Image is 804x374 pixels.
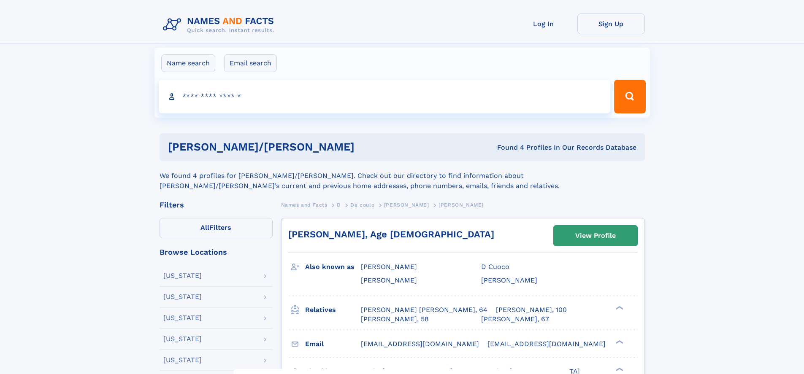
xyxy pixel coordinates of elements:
[361,276,417,284] span: [PERSON_NAME]
[384,199,429,210] a: [PERSON_NAME]
[614,366,624,372] div: ❯
[337,202,341,208] span: D
[305,337,361,351] h3: Email
[160,13,281,36] img: Logo Names and Facts
[350,202,374,208] span: De coulo
[163,357,202,363] div: [US_STATE]
[481,315,549,324] a: [PERSON_NAME], 67
[337,199,341,210] a: D
[288,229,494,239] a: [PERSON_NAME], Age [DEMOGRAPHIC_DATA]
[159,80,611,113] input: search input
[200,223,209,231] span: All
[160,218,273,238] label: Filters
[161,54,215,72] label: Name search
[439,202,484,208] span: [PERSON_NAME]
[163,336,202,342] div: [US_STATE]
[487,340,606,348] span: [EMAIL_ADDRESS][DOMAIN_NAME]
[224,54,277,72] label: Email search
[496,305,567,315] a: [PERSON_NAME], 100
[614,80,645,113] button: Search Button
[305,260,361,274] h3: Also known as
[614,339,624,344] div: ❯
[614,305,624,310] div: ❯
[361,263,417,271] span: [PERSON_NAME]
[426,143,636,152] div: Found 4 Profiles In Our Records Database
[384,202,429,208] span: [PERSON_NAME]
[481,276,537,284] span: [PERSON_NAME]
[163,315,202,321] div: [US_STATE]
[160,161,645,191] div: We found 4 profiles for [PERSON_NAME]/[PERSON_NAME]. Check out our directory to find information ...
[350,199,374,210] a: De coulo
[163,272,202,279] div: [US_STATE]
[281,199,328,210] a: Names and Facts
[361,340,479,348] span: [EMAIL_ADDRESS][DOMAIN_NAME]
[163,293,202,300] div: [US_STATE]
[510,13,577,34] a: Log In
[481,263,509,271] span: D Cuoco
[305,303,361,317] h3: Relatives
[575,226,616,245] div: View Profile
[577,13,645,34] a: Sign Up
[361,305,487,315] a: [PERSON_NAME] [PERSON_NAME], 64
[554,226,637,246] a: View Profile
[160,201,273,209] div: Filters
[160,248,273,256] div: Browse Locations
[168,142,426,152] h1: [PERSON_NAME]/[PERSON_NAME]
[361,315,429,324] a: [PERSON_NAME], 58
